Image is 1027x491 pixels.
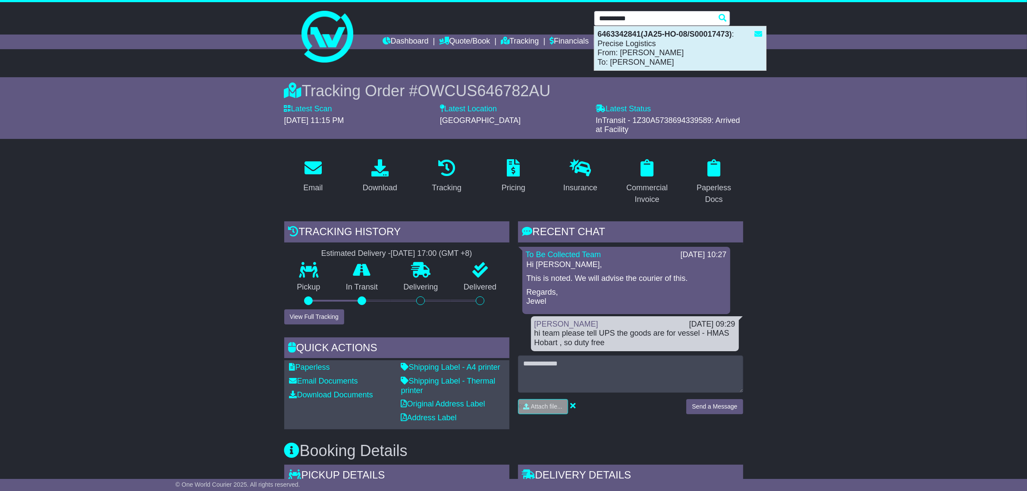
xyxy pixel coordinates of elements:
[284,442,743,460] h3: Booking Details
[598,30,732,38] strong: 6463342841(JA25-HO-08/S00017473)
[391,249,472,258] div: [DATE] 17:00 (GMT +8)
[691,182,738,205] div: Paperless Docs
[527,288,726,306] p: Regards, Jewel
[176,481,300,488] span: © One World Courier 2025. All rights reserved.
[363,182,397,194] div: Download
[594,26,766,70] div: : Precise Logistics From: [PERSON_NAME] To: [PERSON_NAME]
[401,363,500,371] a: Shipping Label - A4 printer
[284,82,743,100] div: Tracking Order #
[426,156,467,197] a: Tracking
[439,35,490,49] a: Quote/Book
[502,182,525,194] div: Pricing
[558,156,603,197] a: Insurance
[298,156,328,197] a: Email
[440,116,521,125] span: [GEOGRAPHIC_DATA]
[689,320,735,329] div: [DATE] 09:29
[284,309,344,324] button: View Full Tracking
[527,274,726,283] p: This is noted. We will advise the courier of this.
[284,465,509,488] div: Pickup Details
[383,35,429,49] a: Dashboard
[284,283,333,292] p: Pickup
[401,413,457,422] a: Address Label
[496,156,531,197] a: Pricing
[303,182,323,194] div: Email
[596,104,651,114] label: Latest Status
[534,320,598,328] a: [PERSON_NAME]
[391,283,451,292] p: Delivering
[357,156,403,197] a: Download
[333,283,391,292] p: In Transit
[440,104,497,114] label: Latest Location
[451,283,509,292] p: Delivered
[401,400,485,408] a: Original Address Label
[401,377,496,395] a: Shipping Label - Thermal printer
[624,182,671,205] div: Commercial Invoice
[518,465,743,488] div: Delivery Details
[284,221,509,245] div: Tracking history
[534,329,735,347] div: hi team please tell UPS the goods are for vessel - HMAS Hobart , so duty free
[685,156,743,208] a: Paperless Docs
[527,260,726,270] p: Hi [PERSON_NAME],
[284,104,332,114] label: Latest Scan
[418,82,550,100] span: OWCUS646782AU
[432,182,461,194] div: Tracking
[289,363,330,371] a: Paperless
[284,116,344,125] span: [DATE] 11:15 PM
[289,390,373,399] a: Download Documents
[501,35,539,49] a: Tracking
[284,337,509,361] div: Quick Actions
[550,35,589,49] a: Financials
[686,399,743,414] button: Send a Message
[526,250,601,259] a: To Be Collected Team
[681,250,727,260] div: [DATE] 10:27
[518,221,743,245] div: RECENT CHAT
[596,116,740,134] span: InTransit - 1Z30A5738694339589: Arrived at Facility
[289,377,358,385] a: Email Documents
[284,249,509,258] div: Estimated Delivery -
[618,156,676,208] a: Commercial Invoice
[563,182,597,194] div: Insurance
